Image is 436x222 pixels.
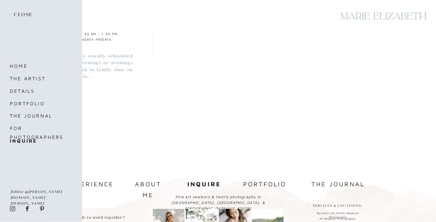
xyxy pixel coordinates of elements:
[242,179,288,190] a: portfolio
[10,74,61,83] a: the artist
[185,179,223,189] a: inquire
[10,12,35,18] p: - close
[10,138,37,144] b: inquire
[66,179,112,190] a: experience
[10,87,61,95] a: details
[66,26,121,43] p: MY studio hours are from 8:30 am - 1:30 pm, Mondays-Fridays
[312,203,363,209] h2: Services & locations:
[309,217,366,221] a: DC Newborn Photographer
[10,62,61,70] a: home
[10,136,61,145] a: inquire
[171,195,265,211] i: Fine art newborn & family photography in [GEOGRAPHIC_DATA], [GEOGRAPHIC_DATA], & [GEOGRAPHIC_DATA...
[10,111,61,120] a: the journal
[11,189,69,195] p: follow @[PERSON_NAME][DOMAIN_NAME][PERSON_NAME]
[309,211,366,216] a: Northern [US_STATE] Newborn Photography
[187,180,221,187] b: inquire
[306,179,370,189] a: the journal
[128,179,168,189] a: about me
[10,99,61,108] a: portfolio
[10,124,78,133] a: For Photographers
